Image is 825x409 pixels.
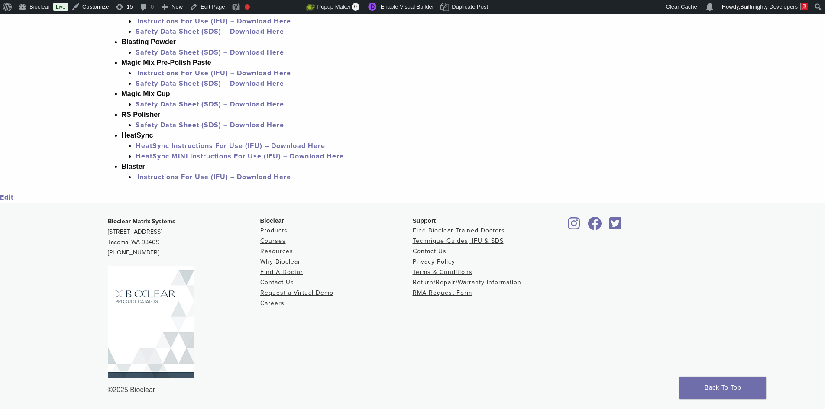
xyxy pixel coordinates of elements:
[108,266,194,378] img: Bioclear
[122,90,170,97] strong: Magic Mix Cup
[136,142,325,150] a: HeatSync Instructions For Use (IFU) – Download Here
[136,121,284,129] a: Safety Data Sheet (SDS) – Download Here
[260,237,286,245] a: Courses
[413,248,446,255] a: Contact Us
[108,385,718,395] div: ©2025 Bioclear
[413,258,455,265] a: Privacy Policy
[585,222,605,231] a: Bioclear
[136,27,284,36] a: Safety Data Sheet (SDS) – Download Here
[260,279,294,286] a: Contact Us
[413,217,436,224] span: Support
[260,268,303,276] a: Find A Doctor
[260,300,285,307] a: Careers
[136,152,344,161] a: HeatSync MINI Instructions For Use (IFU) – Download Here
[260,258,301,265] a: Why Bioclear
[565,222,583,231] a: Bioclear
[108,216,260,258] p: [STREET_ADDRESS] Tacoma, WA 98409 [PHONE_NUMBER]
[413,279,521,286] a: Return/Repair/Warranty Information
[679,377,766,399] a: Back To Top
[122,59,211,66] strong: Magic Mix Pre-Polish Paste
[413,227,505,234] a: Find Bioclear Trained Doctors
[122,7,223,14] strong: Dual Color Disclosing Solution
[352,3,359,11] span: 0
[258,2,306,13] img: Views over 48 hours. Click for more Jetpack Stats.
[607,222,625,231] a: Bioclear
[108,218,175,225] strong: Bioclear Matrix Systems
[260,289,333,296] a: Request a Virtual Demo
[122,132,153,139] strong: HeatSync
[136,48,284,57] a: Safety Data Sheet (SDS) – Download Here
[122,111,161,118] strong: RS Polisher
[122,163,145,170] strong: Blaster
[260,248,293,255] a: Resources
[137,173,291,181] a: Instructions For Use (IFU) – Download Here
[136,79,284,88] a: Safety Data Sheet (SDS) – Download Here
[413,268,472,276] a: Terms & Conditions
[136,100,284,109] a: Safety Data Sheet (SDS) – Download Here
[137,17,291,26] a: Instructions For Use (IFU) – Download Here
[260,217,284,224] span: Bioclear
[53,3,68,11] a: Live
[260,227,288,234] a: Products
[740,3,798,10] span: Builtmighty Developers
[137,69,291,77] a: Instructions For Use (IFU) – Download Here
[122,38,176,45] strong: Blasting Powder
[413,237,504,245] a: Technique Guides, IFU & SDS
[413,289,472,296] a: RMA Request Form
[245,4,250,10] div: Focus keyphrase not set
